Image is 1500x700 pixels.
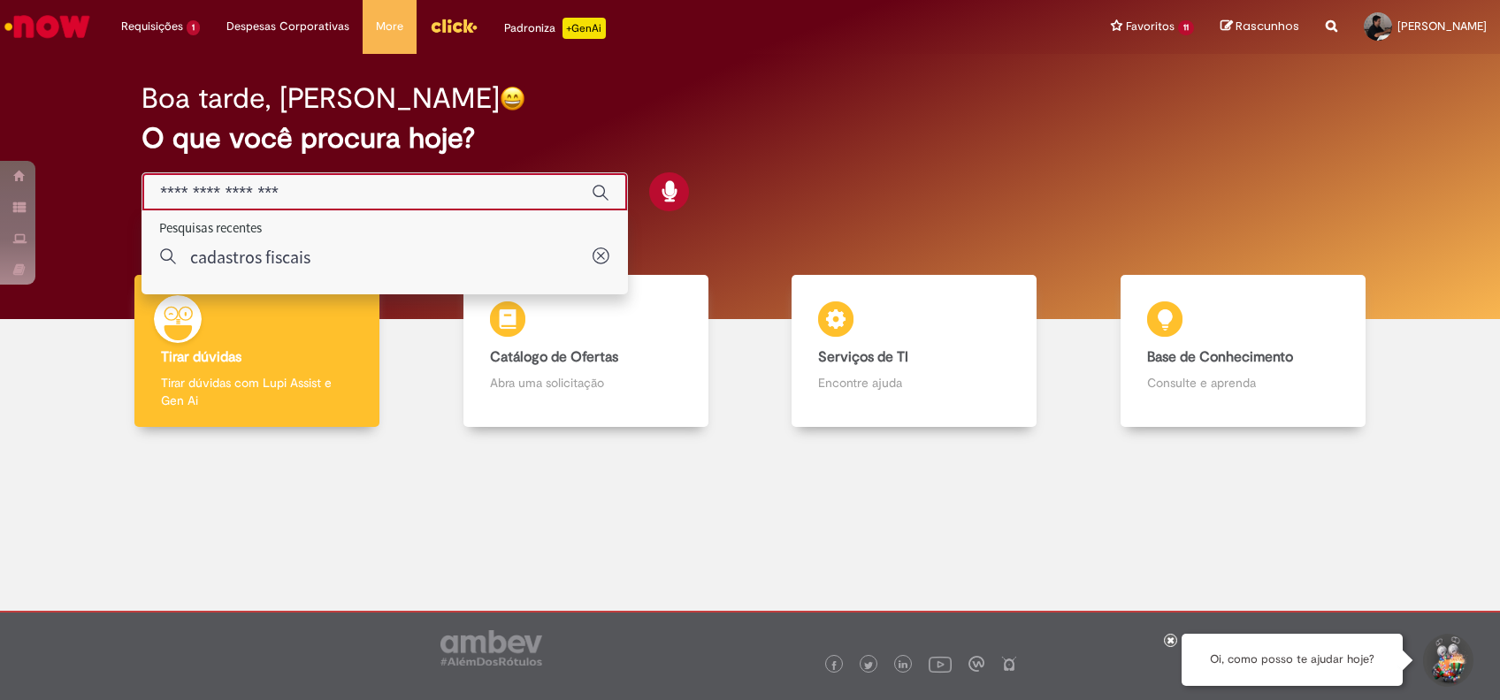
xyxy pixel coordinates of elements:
span: More [376,18,403,35]
a: Tirar dúvidas Tirar dúvidas com Lupi Assist e Gen Ai [93,275,422,428]
img: logo_footer_workplace.png [968,656,984,672]
img: logo_footer_facebook.png [830,661,838,670]
span: Rascunhos [1236,18,1299,34]
p: +GenAi [562,18,606,39]
div: Padroniza [504,18,606,39]
b: Tirar dúvidas [161,348,241,366]
b: Base de Conhecimento [1147,348,1293,366]
h2: O que você procura hoje? [142,123,1358,154]
a: Serviços de TI Encontre ajuda [750,275,1079,428]
img: logo_footer_naosei.png [1001,656,1017,672]
img: logo_footer_youtube.png [929,652,952,675]
span: Despesas Corporativas [226,18,349,35]
p: Encontre ajuda [818,374,1010,392]
h2: Boa tarde, [PERSON_NAME] [142,83,500,114]
p: Consulte e aprenda [1147,374,1339,392]
p: Abra uma solicitação [490,374,682,392]
b: Catálogo de Ofertas [490,348,618,366]
span: Requisições [121,18,183,35]
span: 1 [187,20,200,35]
img: click_logo_yellow_360x200.png [430,12,478,39]
span: [PERSON_NAME] [1397,19,1487,34]
img: logo_footer_twitter.png [864,661,873,670]
img: ServiceNow [2,9,93,44]
button: Iniciar Conversa de Suporte [1420,634,1473,687]
b: Serviços de TI [818,348,908,366]
img: happy-face.png [500,86,525,111]
a: Base de Conhecimento Consulte e aprenda [1079,275,1408,428]
span: 11 [1178,20,1194,35]
img: logo_footer_linkedin.png [899,660,907,671]
img: logo_footer_ambev_rotulo_gray.png [440,630,542,666]
span: Favoritos [1126,18,1175,35]
a: Catálogo de Ofertas Abra uma solicitação [422,275,751,428]
a: Rascunhos [1221,19,1299,35]
p: Tirar dúvidas com Lupi Assist e Gen Ai [161,374,353,409]
div: Oi, como posso te ajudar hoje? [1182,634,1403,686]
